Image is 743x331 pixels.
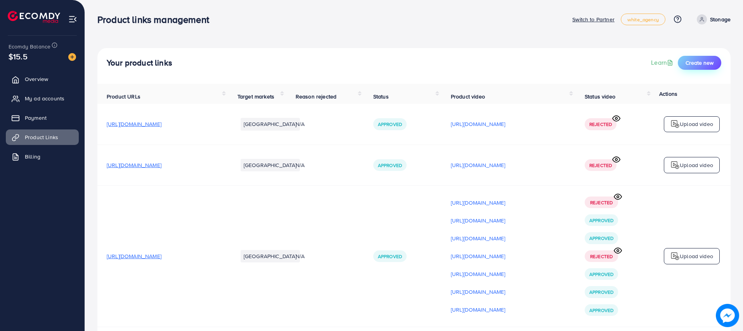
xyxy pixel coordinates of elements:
span: Status video [585,93,615,100]
button: Create new [678,56,721,70]
img: menu [68,15,77,24]
span: Create new [686,59,714,67]
span: [URL][DOMAIN_NAME] [107,120,161,128]
img: image [716,304,739,327]
span: Product URLs [107,93,140,100]
img: logo [8,11,60,23]
a: white_agency [621,14,665,25]
span: N/A [296,161,305,169]
a: My ad accounts [6,91,79,106]
span: Approved [589,217,613,224]
a: Learn [651,58,675,67]
p: [URL][DOMAIN_NAME] [451,198,506,207]
span: Approved [378,253,402,260]
li: [GEOGRAPHIC_DATA] [241,118,300,130]
h3: Product links management [97,14,215,25]
span: Billing [25,153,40,160]
span: white_agency [627,17,659,22]
p: Upload video [680,252,713,261]
span: Approved [589,235,613,241]
span: Approved [378,121,402,128]
li: [GEOGRAPHIC_DATA] [241,250,300,262]
p: Upload video [680,119,713,129]
a: Stonage [694,14,731,24]
span: Rejected [589,121,612,128]
a: Billing [6,149,79,164]
img: image [68,53,76,61]
span: Actions [659,90,677,98]
span: Reason rejected [296,93,336,100]
img: logo [670,252,680,261]
p: [URL][DOMAIN_NAME] [451,119,506,129]
a: Payment [6,110,79,126]
p: [URL][DOMAIN_NAME] [451,269,506,279]
p: Switch to Partner [572,15,615,24]
p: [URL][DOMAIN_NAME] [451,234,506,243]
p: Upload video [680,160,713,170]
img: logo [670,160,680,170]
p: [URL][DOMAIN_NAME] [451,252,506,261]
span: Approved [589,307,613,314]
span: Approved [378,162,402,169]
span: Product Links [25,133,58,141]
span: N/A [296,120,305,128]
p: [URL][DOMAIN_NAME] [451,305,506,314]
span: Product video [451,93,485,100]
p: [URL][DOMAIN_NAME] [451,216,506,225]
span: N/A [296,252,305,260]
span: [URL][DOMAIN_NAME] [107,161,161,169]
span: Target markets [237,93,274,100]
span: Overview [25,75,48,83]
p: [URL][DOMAIN_NAME] [451,287,506,297]
span: Rejected [590,253,613,260]
span: $15.5 [9,51,28,62]
span: Payment [25,114,47,122]
a: Product Links [6,129,79,145]
a: Overview [6,71,79,87]
img: logo [670,119,680,129]
span: Rejected [590,199,613,206]
p: [URL][DOMAIN_NAME] [451,160,506,170]
span: My ad accounts [25,95,64,102]
span: Approved [589,271,613,278]
li: [GEOGRAPHIC_DATA] [241,159,300,171]
span: [URL][DOMAIN_NAME] [107,252,161,260]
span: Status [373,93,389,100]
span: Ecomdy Balance [9,43,50,50]
span: Rejected [589,162,612,169]
span: Approved [589,289,613,295]
p: Stonage [710,15,731,24]
h4: Your product links [107,58,172,68]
